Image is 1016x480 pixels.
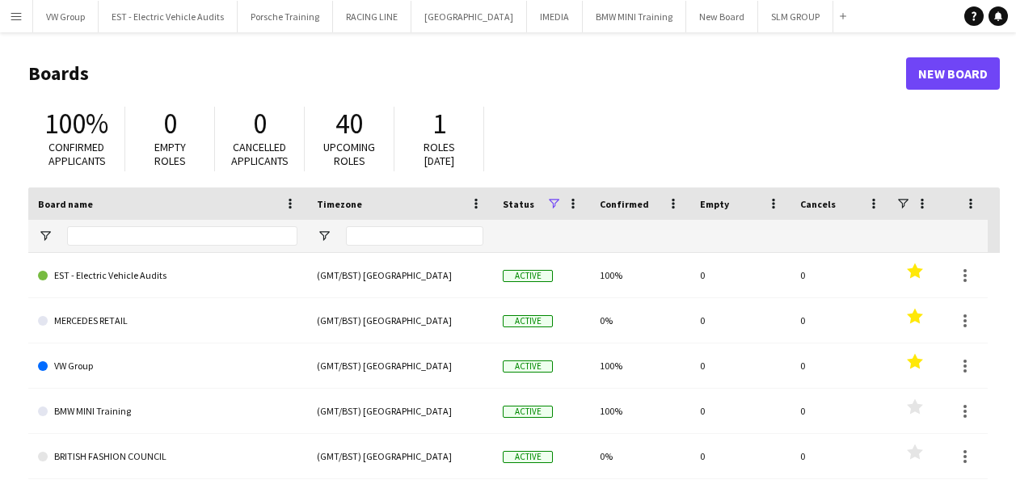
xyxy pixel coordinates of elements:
div: (GMT/BST) [GEOGRAPHIC_DATA] [307,253,493,297]
a: BMW MINI Training [38,389,297,434]
div: (GMT/BST) [GEOGRAPHIC_DATA] [307,343,493,388]
span: Cancels [800,198,836,210]
span: Upcoming roles [323,140,375,168]
div: 0% [590,298,690,343]
span: Active [503,315,553,327]
div: (GMT/BST) [GEOGRAPHIC_DATA] [307,434,493,478]
button: Open Filter Menu [38,229,53,243]
span: 0 [253,106,267,141]
span: Empty roles [154,140,186,168]
button: New Board [686,1,758,32]
span: Confirmed [600,198,649,210]
div: (GMT/BST) [GEOGRAPHIC_DATA] [307,389,493,433]
span: 1 [432,106,446,141]
h1: Boards [28,61,906,86]
div: 0 [690,298,790,343]
span: Empty [700,198,729,210]
button: [GEOGRAPHIC_DATA] [411,1,527,32]
span: Active [503,406,553,418]
div: 0 [790,434,891,478]
div: 0 [690,389,790,433]
div: 0 [690,253,790,297]
span: Active [503,360,553,373]
span: Board name [38,198,93,210]
div: 100% [590,253,690,297]
button: RACING LINE [333,1,411,32]
a: New Board [906,57,1000,90]
div: 0 [790,343,891,388]
span: Roles [DATE] [424,140,455,168]
span: Confirmed applicants [48,140,106,168]
span: Active [503,270,553,282]
button: VW Group [33,1,99,32]
a: MERCEDES RETAIL [38,298,297,343]
span: Timezone [317,198,362,210]
button: Open Filter Menu [317,229,331,243]
span: Status [503,198,534,210]
input: Timezone Filter Input [346,226,483,246]
div: 0 [790,298,891,343]
div: 0 [790,253,891,297]
span: Cancelled applicants [231,140,289,168]
input: Board name Filter Input [67,226,297,246]
button: Porsche Training [238,1,333,32]
span: 100% [44,106,108,141]
button: SLM GROUP [758,1,833,32]
button: BMW MINI Training [583,1,686,32]
span: Active [503,451,553,463]
div: 0% [590,434,690,478]
span: 40 [335,106,363,141]
div: 0 [790,389,891,433]
a: VW Group [38,343,297,389]
span: 0 [163,106,177,141]
button: EST - Electric Vehicle Audits [99,1,238,32]
div: 0 [690,434,790,478]
div: 100% [590,343,690,388]
div: 0 [690,343,790,388]
a: EST - Electric Vehicle Audits [38,253,297,298]
div: 100% [590,389,690,433]
div: (GMT/BST) [GEOGRAPHIC_DATA] [307,298,493,343]
button: IMEDIA [527,1,583,32]
a: BRITISH FASHION COUNCIL [38,434,297,479]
